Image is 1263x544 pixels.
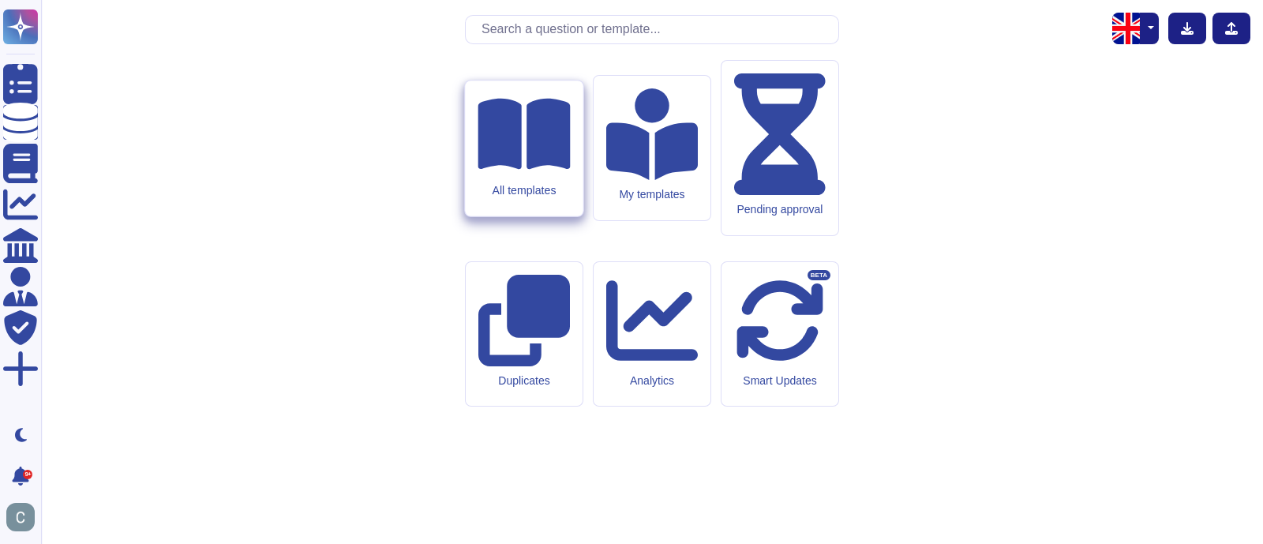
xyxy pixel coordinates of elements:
[478,183,570,197] div: All templates
[734,203,826,216] div: Pending approval
[23,470,32,479] div: 9+
[1112,13,1144,44] img: en
[606,188,698,201] div: My templates
[3,500,46,535] button: user
[6,503,35,531] img: user
[734,374,826,388] div: Smart Updates
[606,374,698,388] div: Analytics
[478,374,570,388] div: Duplicates
[474,16,838,43] input: Search a question or template...
[808,270,830,281] div: BETA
